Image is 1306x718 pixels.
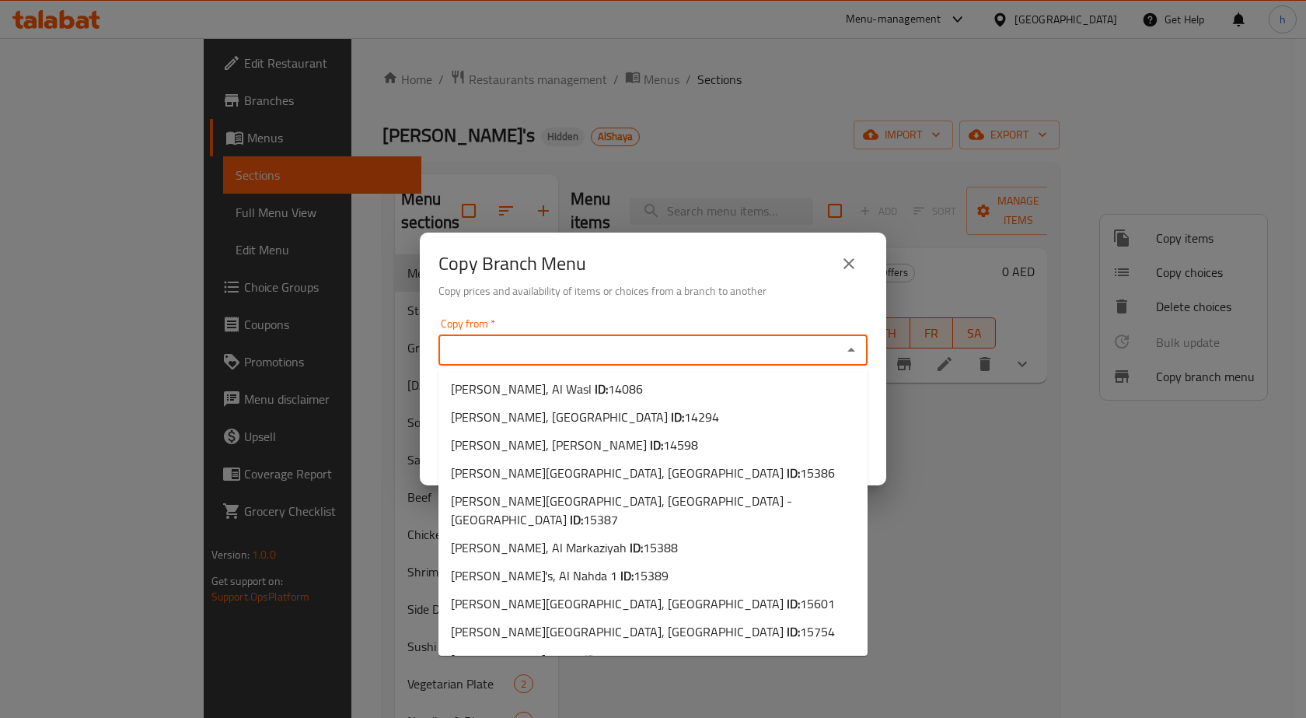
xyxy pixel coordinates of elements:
span: 15754 [800,620,835,643]
b: ID: [671,405,684,429]
b: ID: [620,564,634,587]
span: [PERSON_NAME][GEOGRAPHIC_DATA], [GEOGRAPHIC_DATA] [451,594,835,613]
button: close [830,245,868,282]
b: ID: [570,508,583,531]
b: ID: [585,648,598,671]
span: 15387 [583,508,618,531]
span: 15389 [634,564,669,587]
span: 15388 [643,536,678,559]
b: ID: [787,620,800,643]
b: ID: [595,377,608,401]
h2: Copy Branch Menu [438,251,586,276]
b: ID: [650,433,663,457]
span: [PERSON_NAME][GEOGRAPHIC_DATA], [GEOGRAPHIC_DATA] - [GEOGRAPHIC_DATA] [451,492,855,529]
span: [PERSON_NAME], [PERSON_NAME] [451,436,698,454]
span: [PERSON_NAME], Al Markaziyah [451,538,678,557]
h6: Copy prices and availability of items or choices from a branch to another [438,282,868,299]
b: ID: [787,461,800,485]
span: 14086 [608,377,643,401]
span: 15601 [800,592,835,615]
b: ID: [630,536,643,559]
span: [PERSON_NAME]'s, Al Nahda 1 [451,566,669,585]
span: 15755 [598,648,633,671]
span: [PERSON_NAME], Al Wasl [451,380,643,398]
span: 15386 [800,461,835,485]
span: 14294 [684,405,719,429]
span: [PERSON_NAME][GEOGRAPHIC_DATA], [GEOGRAPHIC_DATA] [451,464,835,482]
button: Close [840,339,862,361]
span: 14598 [663,433,698,457]
span: [PERSON_NAME], Mirdif [451,650,633,669]
span: [PERSON_NAME], [GEOGRAPHIC_DATA] [451,408,719,426]
b: ID: [787,592,800,615]
span: [PERSON_NAME][GEOGRAPHIC_DATA], [GEOGRAPHIC_DATA] [451,622,835,641]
